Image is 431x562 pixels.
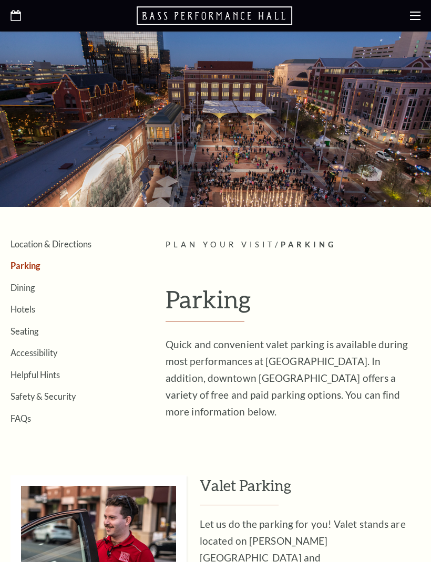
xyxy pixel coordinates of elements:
[166,336,420,420] p: Quick and convenient valet parking is available during most performances at [GEOGRAPHIC_DATA]. In...
[11,239,91,249] a: Location & Directions
[166,238,420,252] p: /
[11,348,57,358] a: Accessibility
[11,283,35,293] a: Dining
[281,240,337,249] span: Parking
[166,286,420,321] h1: Parking
[11,326,38,336] a: Seating
[11,391,76,401] a: Safety & Security
[166,240,275,249] span: Plan Your Visit
[11,413,31,423] a: FAQs
[200,475,420,505] h3: Valet Parking
[11,370,60,380] a: Helpful Hints
[11,261,40,270] a: Parking
[11,304,35,314] a: Hotels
